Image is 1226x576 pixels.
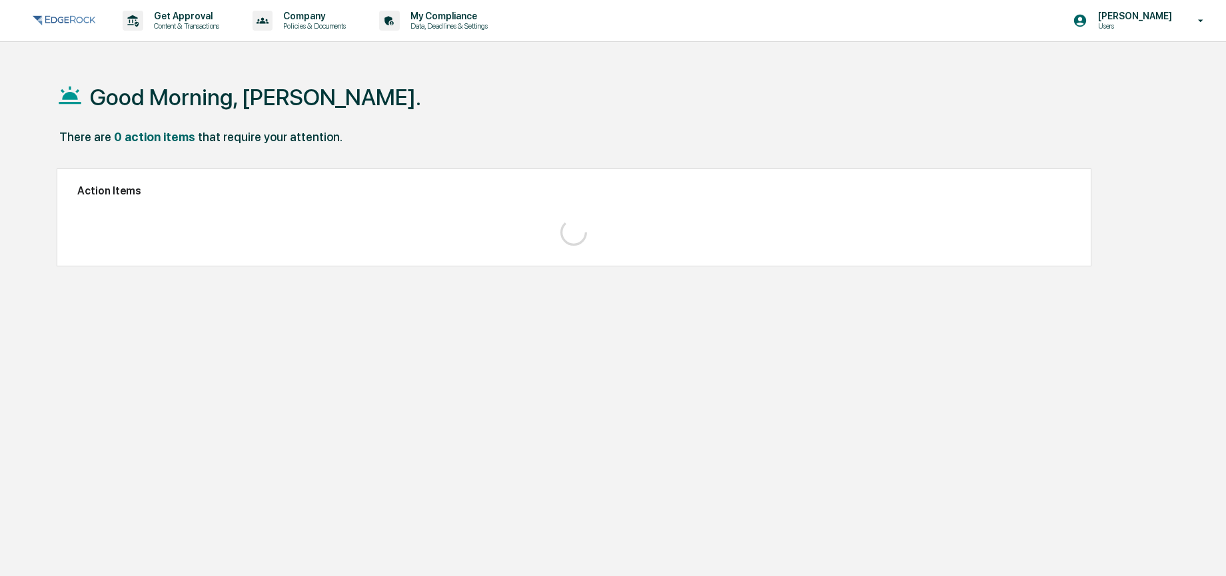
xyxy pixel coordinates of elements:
h2: Action Items [77,184,1070,197]
h1: Good Morning, [PERSON_NAME]. [90,84,421,111]
p: My Compliance [400,11,494,21]
p: [PERSON_NAME] [1087,11,1179,21]
div: There are [59,130,111,144]
img: logo [32,13,96,29]
p: Company [273,11,352,21]
p: Policies & Documents [273,21,352,31]
p: Users [1087,21,1179,31]
p: Content & Transactions [143,21,226,31]
div: 0 action items [114,130,195,144]
p: Get Approval [143,11,226,21]
div: that require your attention. [198,130,342,144]
p: Data, Deadlines & Settings [400,21,494,31]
